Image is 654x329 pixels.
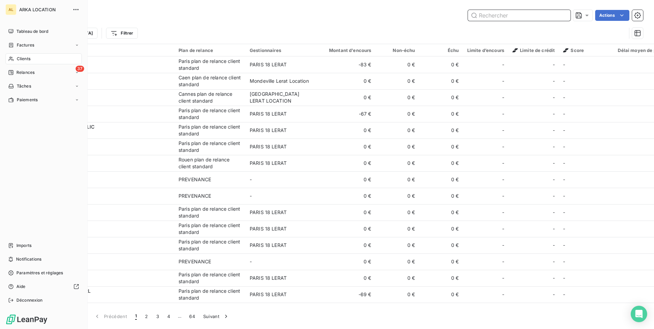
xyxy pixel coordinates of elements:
td: -83 € [317,56,376,73]
span: - [502,110,504,117]
td: 0 € [419,89,463,106]
td: 0 € [317,139,376,155]
span: C417500308 [47,163,170,170]
span: - [563,275,565,281]
span: PARIS 18 LERAT [250,111,287,117]
span: PARIS 18 LERAT [250,62,287,67]
td: 0 € [419,171,463,188]
span: C416900004 [47,278,170,285]
div: PREVENANCE [179,176,211,183]
div: Montant d'encours [321,48,371,53]
span: C417502164 [47,114,170,121]
span: ARKA LOCATION [19,7,68,12]
div: Rouen plan de relance client standard [179,156,241,170]
div: Paris plan de relance client standard [179,238,241,252]
span: C417500554 [47,65,170,71]
span: PARIS 18 LERAT [250,144,287,149]
span: - [553,78,555,84]
td: 0 € [317,253,376,270]
span: - [502,78,504,84]
a: Aide [5,281,82,292]
span: - [563,94,565,100]
button: 3 [152,309,163,324]
span: Paramètres et réglages [16,270,63,276]
div: Paris plan de relance client standard [179,107,241,121]
span: C417301371 [47,245,170,252]
button: 4 [163,309,174,324]
span: PARIS 18 LERAT [250,275,287,281]
span: - [502,209,504,216]
div: PREVENANCE [179,258,211,265]
span: - [563,78,565,84]
span: - [553,193,555,199]
span: C417502926 [47,180,170,186]
div: Paris plan de relance client standard [179,58,241,71]
span: - [250,176,252,182]
td: 0 € [419,286,463,303]
td: 0 € [419,253,463,270]
td: -67 € [317,106,376,122]
td: 0 € [376,73,419,89]
td: 0 € [376,303,419,319]
td: -69 € [317,286,376,303]
td: 0 € [419,106,463,122]
td: 0 € [376,56,419,73]
div: Gestionnaires [250,48,313,53]
span: - [553,143,555,150]
span: Clients [17,56,30,62]
td: 0 € [376,171,419,188]
span: PARIS 18 LERAT [250,209,287,215]
span: - [563,193,565,199]
span: - [563,259,565,264]
div: Plan de relance [179,48,241,53]
span: - [553,110,555,117]
span: C417501246 [47,294,170,301]
span: - [553,160,555,167]
span: C410600097 [47,97,170,104]
td: 0 € [419,204,463,221]
span: - [553,61,555,68]
span: - [563,111,565,117]
span: 37 [76,66,84,72]
td: 0 € [376,204,419,221]
span: Limite de crédit [512,48,555,53]
td: 0 € [376,139,419,155]
td: 0 € [419,237,463,253]
span: - [502,176,504,183]
span: Notifications [16,256,41,262]
td: 0 € [317,188,376,204]
span: C417502812 [47,262,170,268]
span: PARIS 18 LERAT [250,127,287,133]
span: - [502,225,504,232]
td: 0 € [376,253,419,270]
td: 0 € [317,122,376,139]
div: Open Intercom Messenger [631,306,647,322]
div: Paris plan de relance client standard [179,222,241,236]
div: Cannes plan de relance client standard [179,91,241,104]
span: Tâches [17,83,31,89]
td: 0 € [376,106,419,122]
td: 0 € [376,89,419,106]
button: 2 [141,309,152,324]
td: 0 € [419,188,463,204]
td: 0 € [419,73,463,89]
td: 0 € [419,270,463,286]
span: - [563,127,565,133]
span: Score [563,48,584,53]
span: - [502,242,504,249]
div: Paris plan de relance client standard [179,271,241,285]
td: 0 € [317,155,376,171]
span: - [563,62,565,67]
span: - [502,291,504,298]
button: Suivant [199,309,234,324]
td: 0 € [376,221,419,237]
span: - [502,160,504,167]
div: Paris plan de relance client standard [179,288,241,301]
button: Actions [595,10,629,21]
span: - [502,258,504,265]
input: Rechercher [468,10,571,21]
span: 1 [135,313,137,320]
td: 0 € [419,155,463,171]
span: PARIS 18 LERAT [250,226,287,232]
span: - [250,193,252,199]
